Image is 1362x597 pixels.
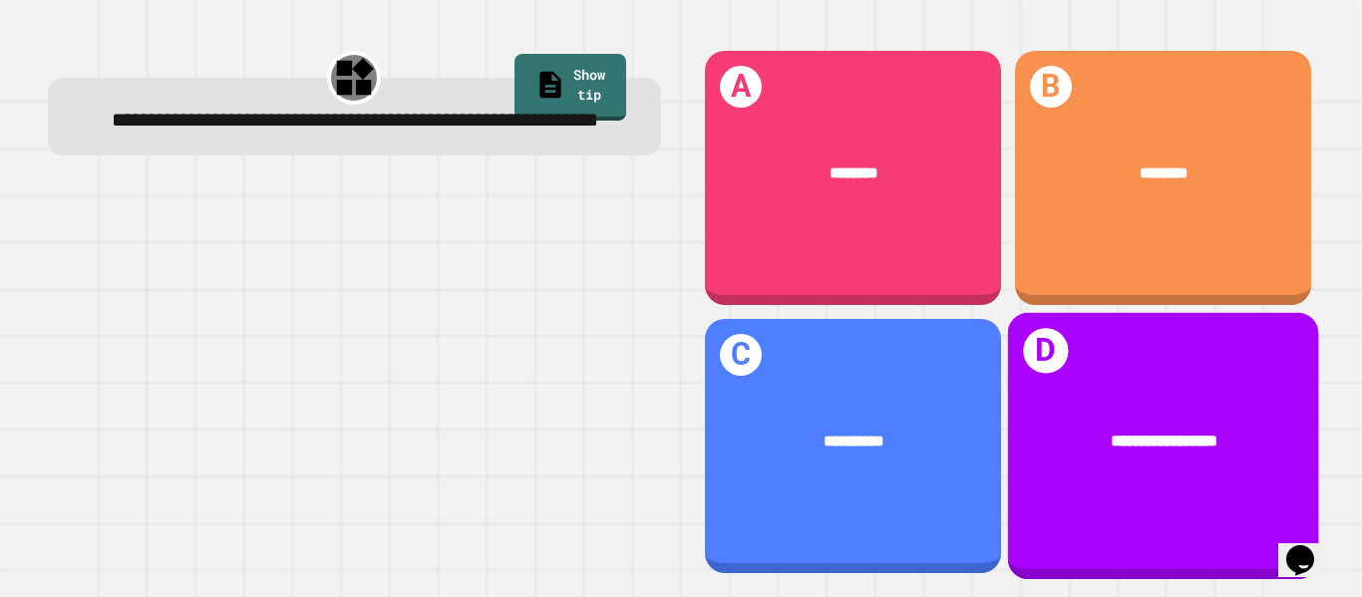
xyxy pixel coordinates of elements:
[1023,328,1068,373] h1: D
[1278,517,1342,577] iframe: chat widget
[720,334,763,377] h1: C
[514,54,626,121] a: Show tip
[720,66,763,109] h1: A
[1030,66,1073,109] h1: B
